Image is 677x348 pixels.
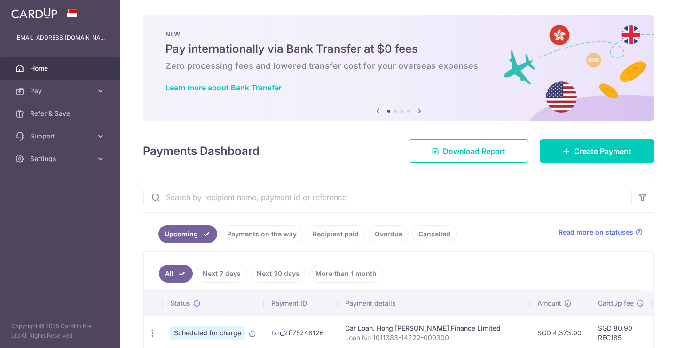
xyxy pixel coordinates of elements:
[221,225,303,243] a: Payments on the way
[574,146,631,157] span: Create Payment
[170,299,190,308] span: Status
[30,109,92,118] span: Refer & Save
[158,225,217,243] a: Upcoming
[143,143,260,160] h4: Payments Dashboard
[143,182,631,212] input: Search by recipient name, payment id or reference
[559,227,643,237] a: Read more on statuses
[165,30,632,38] p: NEW
[165,60,632,72] h6: Zero processing fees and lowered transfer cost for your overseas expenses
[345,324,522,333] div: Car Loan. Hong [PERSON_NAME] Finance Limited
[540,139,654,163] a: Create Payment
[412,225,457,243] a: Cancelled
[15,33,105,42] p: [EMAIL_ADDRESS][DOMAIN_NAME]
[143,15,654,121] img: Bank transfer banner
[197,265,247,283] a: Next 7 days
[559,227,633,237] span: Read more on statuses
[165,83,282,92] a: Learn more about Bank Transfer
[443,146,505,157] span: Download Report
[251,265,306,283] a: Next 30 days
[170,326,245,340] span: Scheduled for charge
[338,291,530,316] th: Payment details
[30,86,92,96] span: Pay
[30,154,92,163] span: Settings
[159,265,193,283] a: All
[30,131,92,141] span: Support
[598,299,634,308] span: CardUp fee
[309,265,383,283] a: More than 1 month
[165,41,632,57] h5: Pay internationally via Bank Transfer at $0 fees
[264,291,338,316] th: Payment ID
[11,8,57,19] img: CardUp
[369,225,409,243] a: Overdue
[345,333,522,342] p: Loan No 1011383-14222-000300
[409,139,528,163] a: Download Report
[30,64,92,73] span: Home
[307,225,365,243] a: Recipient paid
[537,299,561,308] span: Amount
